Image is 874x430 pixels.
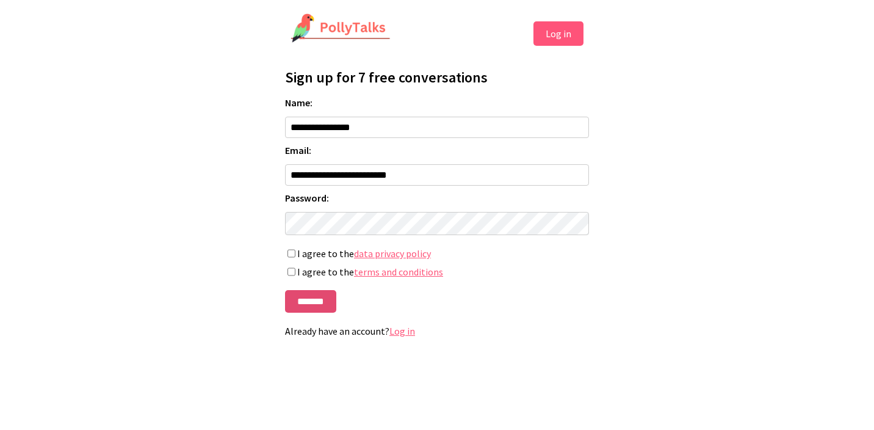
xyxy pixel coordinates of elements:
[287,268,295,276] input: I agree to theterms and conditions
[285,247,589,260] label: I agree to the
[354,266,443,278] a: terms and conditions
[285,192,589,204] label: Password:
[285,325,589,337] p: Already have an account?
[291,13,391,44] img: PollyTalks Logo
[285,144,589,156] label: Email:
[533,21,583,46] button: Log in
[287,249,295,258] input: I agree to thedata privacy policy
[354,247,431,260] a: data privacy policy
[389,325,415,337] a: Log in
[285,68,589,87] h1: Sign up for 7 free conversations
[285,266,589,278] label: I agree to the
[285,97,589,109] label: Name:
